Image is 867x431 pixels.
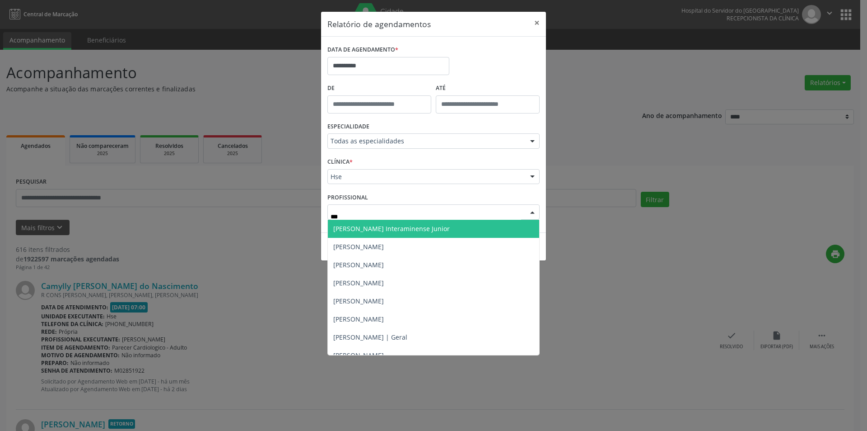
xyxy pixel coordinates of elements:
h5: Relatório de agendamentos [327,18,431,30]
span: [PERSON_NAME] [333,260,384,269]
label: PROFISSIONAL [327,190,368,204]
label: De [327,81,431,95]
span: [PERSON_NAME] [333,351,384,360]
span: [PERSON_NAME] [333,297,384,305]
label: ATÉ [436,81,540,95]
span: [PERSON_NAME] Interaminense Junior [333,224,450,233]
label: ESPECIALIDADE [327,120,369,134]
span: [PERSON_NAME] [333,315,384,323]
span: [PERSON_NAME] [333,279,384,287]
label: CLÍNICA [327,155,353,169]
span: [PERSON_NAME] | Geral [333,333,407,341]
span: [PERSON_NAME] [333,242,384,251]
span: Hse [331,172,521,181]
button: Close [528,12,546,34]
label: DATA DE AGENDAMENTO [327,43,398,57]
span: Todas as especialidades [331,137,521,146]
